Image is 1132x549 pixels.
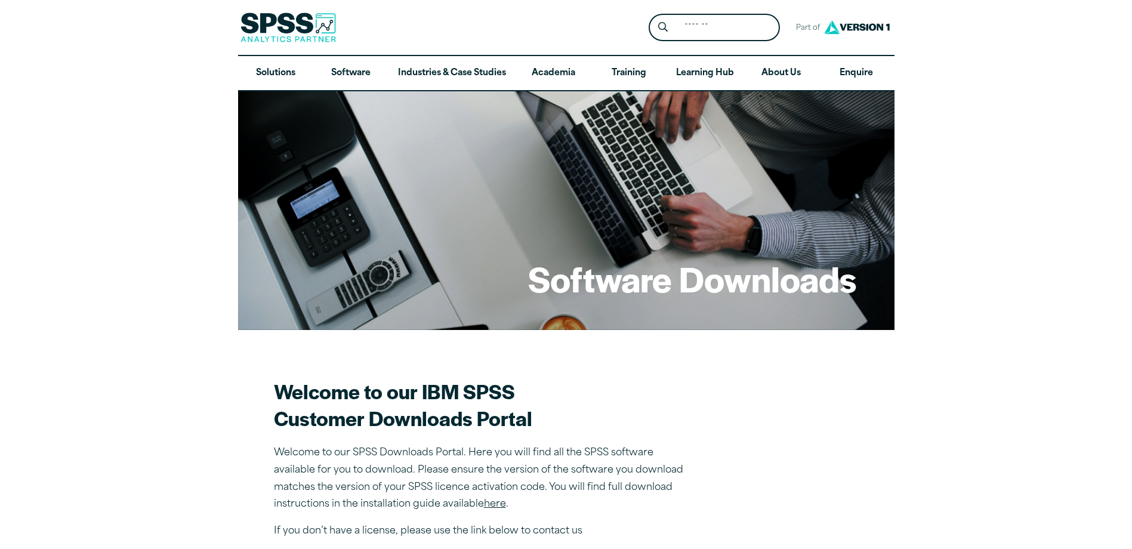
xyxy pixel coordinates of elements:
a: Industries & Case Studies [388,56,516,91]
svg: Search magnifying glass icon [658,22,668,32]
a: here [484,499,506,509]
p: If you don’t have a license, please use the link below to contact us [274,523,692,540]
a: Academia [516,56,591,91]
a: Solutions [238,56,313,91]
img: Version1 Logo [821,16,893,38]
img: SPSS Analytics Partner [240,13,336,42]
a: Software [313,56,388,91]
a: Training [591,56,666,91]
a: Enquire [819,56,894,91]
h1: Software Downloads [528,255,856,302]
form: Site Header Search Form [649,14,780,42]
a: Learning Hub [667,56,744,91]
button: Search magnifying glass icon [652,17,674,39]
a: About Us [744,56,819,91]
nav: Desktop version of site main menu [238,56,895,91]
p: Welcome to our SPSS Downloads Portal. Here you will find all the SPSS software available for you ... [274,445,692,513]
h2: Welcome to our IBM SPSS Customer Downloads Portal [274,378,692,431]
span: Part of [789,20,821,37]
